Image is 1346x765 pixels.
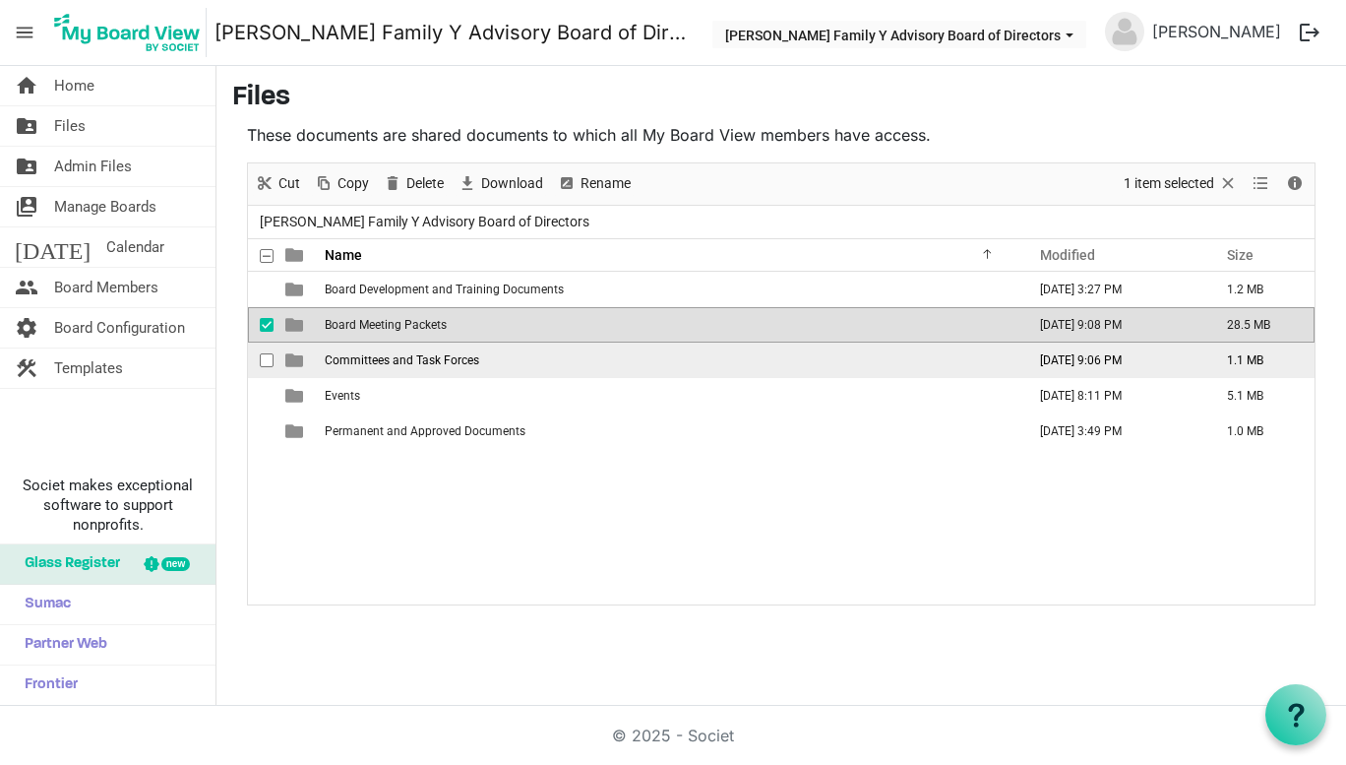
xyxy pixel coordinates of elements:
span: Events [325,389,360,403]
div: Copy [307,163,376,205]
td: checkbox [248,307,274,343]
span: Home [54,66,94,105]
a: [PERSON_NAME] [1144,12,1289,51]
div: Delete [376,163,451,205]
span: Delete [404,171,446,196]
span: 1 item selected [1122,171,1216,196]
span: Files [54,106,86,146]
td: is template cell column header type [274,307,319,343]
button: Details [1282,171,1309,196]
span: Partner Web [15,625,107,665]
span: settings [15,308,38,348]
td: Board Development and Training Documents is template cell column header Name [319,272,1019,307]
span: Rename [579,171,633,196]
td: is template cell column header type [274,272,319,307]
span: Manage Boards [54,187,156,226]
td: checkbox [248,343,274,378]
td: May 26, 2025 9:08 PM column header Modified [1019,307,1206,343]
td: checkbox [248,378,274,414]
img: no-profile-picture.svg [1105,12,1144,51]
span: home [15,66,38,105]
td: September 26, 2024 8:11 PM column header Modified [1019,378,1206,414]
p: These documents are shared documents to which all My Board View members have access. [247,123,1315,147]
button: Delete [380,171,448,196]
span: Societ makes exceptional software to support nonprofits. [9,476,207,535]
td: October 17, 2024 9:06 PM column header Modified [1019,343,1206,378]
span: Frontier [15,666,78,705]
a: [PERSON_NAME] Family Y Advisory Board of Directors [214,13,693,52]
span: Board Configuration [54,308,185,348]
div: Download [451,163,550,205]
td: Events is template cell column header Name [319,378,1019,414]
td: is template cell column header type [274,414,319,449]
a: My Board View Logo [48,8,214,57]
h3: Files [232,82,1330,115]
button: Rename [554,171,635,196]
td: Board Meeting Packets is template cell column header Name [319,307,1019,343]
span: Committees and Task Forces [325,353,479,367]
span: Board Development and Training Documents [325,283,564,296]
span: Calendar [106,227,164,267]
span: Board Meeting Packets [325,318,447,332]
span: [PERSON_NAME] Family Y Advisory Board of Directors [256,210,593,234]
td: is template cell column header type [274,343,319,378]
span: folder_shared [15,147,38,186]
button: logout [1289,12,1330,53]
td: is template cell column header type [274,378,319,414]
span: people [15,268,38,307]
span: construction [15,349,38,388]
span: folder_shared [15,106,38,146]
span: Board Members [54,268,158,307]
span: Name [325,247,362,263]
span: menu [6,14,43,51]
td: August 23, 2024 3:27 PM column header Modified [1019,272,1206,307]
button: View dropdownbutton [1249,171,1272,196]
img: My Board View Logo [48,8,207,57]
td: checkbox [248,272,274,307]
td: 1.1 MB is template cell column header Size [1206,343,1315,378]
div: View [1245,163,1278,205]
td: 5.1 MB is template cell column header Size [1206,378,1315,414]
button: Wilson Family Y Advisory Board of Directors dropdownbutton [712,21,1086,48]
td: 1.0 MB is template cell column header Size [1206,414,1315,449]
span: Size [1227,247,1254,263]
span: Admin Files [54,147,132,186]
span: Modified [1040,247,1095,263]
span: [DATE] [15,227,91,267]
a: © 2025 - Societ [612,726,734,745]
div: new [161,557,190,571]
span: Sumac [15,585,71,624]
td: Committees and Task Forces is template cell column header Name [319,343,1019,378]
span: Permanent and Approved Documents [325,424,525,438]
div: Details [1278,163,1312,205]
div: Cut [248,163,307,205]
td: checkbox [248,414,274,449]
button: Copy [311,171,373,196]
td: Permanent and Approved Documents is template cell column header Name [319,414,1019,449]
div: Clear selection [1117,163,1245,205]
span: Cut [276,171,302,196]
td: October 18, 2024 3:49 PM column header Modified [1019,414,1206,449]
button: Download [455,171,547,196]
span: Copy [336,171,371,196]
div: Rename [550,163,638,205]
span: Glass Register [15,544,120,584]
span: switch_account [15,187,38,226]
button: Cut [252,171,304,196]
span: Templates [54,349,123,388]
td: 28.5 MB is template cell column header Size [1206,307,1315,343]
span: Download [479,171,545,196]
button: Selection [1121,171,1242,196]
td: 1.2 MB is template cell column header Size [1206,272,1315,307]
